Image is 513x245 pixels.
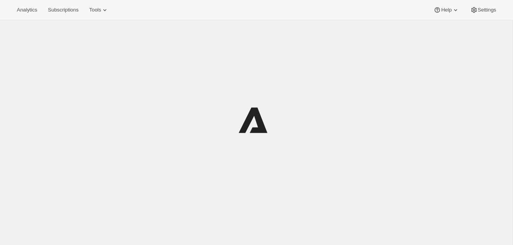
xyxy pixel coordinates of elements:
[89,7,101,13] span: Tools
[478,7,496,13] span: Settings
[441,7,451,13] span: Help
[48,7,78,13] span: Subscriptions
[12,5,42,15] button: Analytics
[85,5,113,15] button: Tools
[43,5,83,15] button: Subscriptions
[466,5,501,15] button: Settings
[429,5,464,15] button: Help
[17,7,37,13] span: Analytics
